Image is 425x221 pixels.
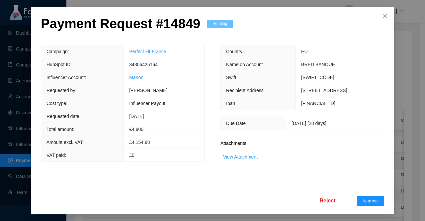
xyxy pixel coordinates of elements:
p: Payment Request # 14849 [41,16,200,32]
span: [SWIFT_CODE] [301,75,334,80]
span: [DATE] [129,114,144,119]
span: Approve [362,198,379,204]
span: Swift [226,75,236,80]
span: [DATE] [28 days] [292,121,326,126]
span: 34806425164 [129,62,158,67]
span: Requested by: [46,88,76,93]
span: € 4,800 [129,127,143,132]
span: Influencer Payout [129,101,165,106]
span: Requested date: [46,114,81,119]
span: Iban [226,101,235,106]
span: EU [301,49,307,54]
span: Influencer Account: [46,75,86,80]
button: Close [376,7,394,25]
span: £0 [129,153,134,158]
span: [PERSON_NAME] [129,88,167,93]
span: VAT paid: [46,153,66,158]
span: Pending [207,20,233,28]
span: Total amount: [46,127,74,132]
span: Due Date [226,121,246,126]
span: Country [226,49,242,54]
span: Name on Account [226,62,263,67]
span: [FINANCIAL_ID] [301,101,335,106]
a: Manon [129,75,143,80]
button: Approve [357,196,384,206]
span: Campaign: [46,49,69,54]
a: View Attachment [223,154,258,160]
span: HubSpot ID: [46,62,72,67]
button: Reject [314,195,340,206]
span: £4,154.88 [129,140,150,145]
span: Cost type: [46,101,67,106]
span: [STREET_ADDRESS] [301,88,347,93]
span: Amount excl. VAT: [46,140,84,145]
span: Recipient Address [226,88,264,93]
span: Reject [319,196,335,205]
span: BRED BANQUE [301,62,335,67]
a: Perfect Fit France [129,49,166,54]
span: close [382,13,388,19]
